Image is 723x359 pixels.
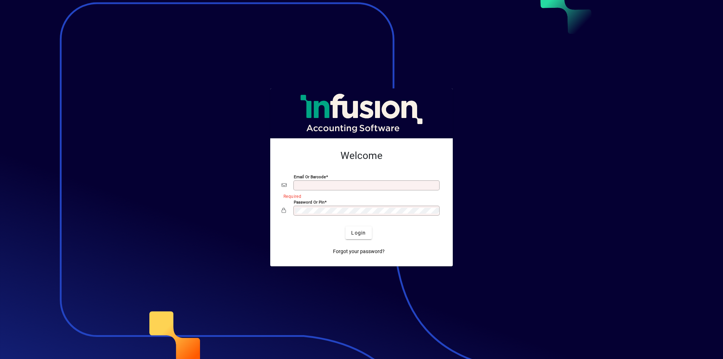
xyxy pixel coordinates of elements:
a: Forgot your password? [330,245,388,258]
mat-label: Password or Pin [294,200,324,205]
h2: Welcome [282,150,441,162]
mat-label: Email or Barcode [294,174,326,179]
span: Login [351,229,366,237]
button: Login [345,226,371,239]
span: Forgot your password? [333,248,385,255]
mat-error: Required [283,192,436,200]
